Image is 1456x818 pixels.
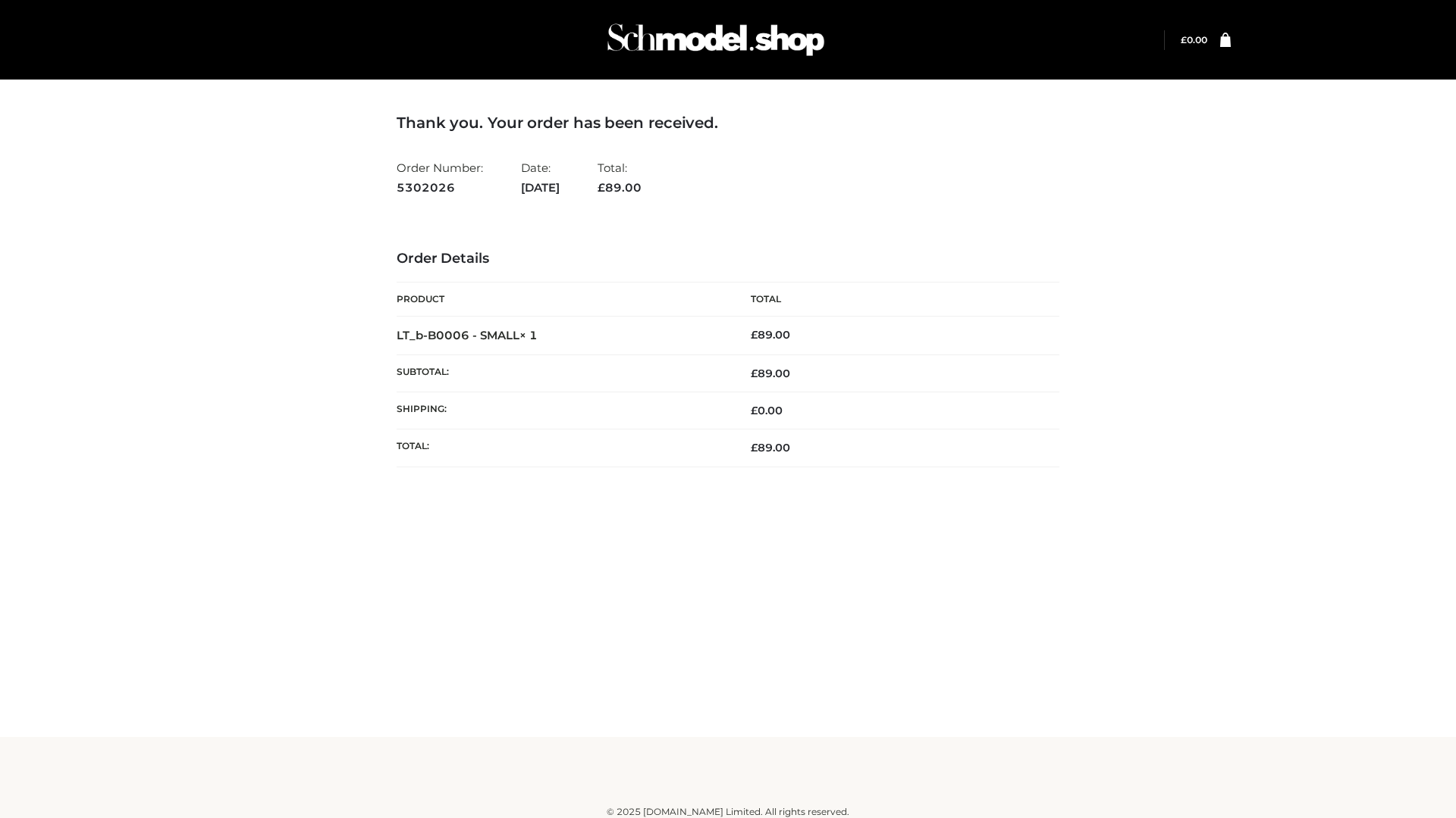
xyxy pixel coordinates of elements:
li: Date: [521,155,560,201]
li: Order Number: [397,155,483,201]
span: £ [1181,34,1187,45]
span: 89.00 [598,180,642,195]
bdi: 0.00 [1181,34,1207,45]
span: £ [751,404,758,417]
th: Product [397,283,728,317]
strong: × 1 [519,328,538,342]
strong: [DATE] [521,178,560,198]
bdi: 89.00 [751,328,790,342]
th: Total [728,283,1059,317]
h3: Order Details [397,251,1059,267]
span: 89.00 [751,441,790,454]
th: Subtotal: [397,354,728,392]
span: £ [598,180,605,195]
strong: 5302026 [397,178,483,198]
bdi: 0.00 [751,404,783,417]
span: £ [751,441,758,454]
h3: Thank you. Your order has been received. [397,114,1059,132]
strong: LT_b-B0006 - SMALL [397,328,538,342]
span: £ [751,367,758,380]
li: Total: [598,155,642,201]
span: £ [751,328,758,342]
img: Schmodel Admin 964 [602,10,830,70]
th: Total: [397,429,728,467]
span: 89.00 [751,367,790,380]
th: Shipping: [397,392,728,429]
a: £0.00 [1181,34,1207,45]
